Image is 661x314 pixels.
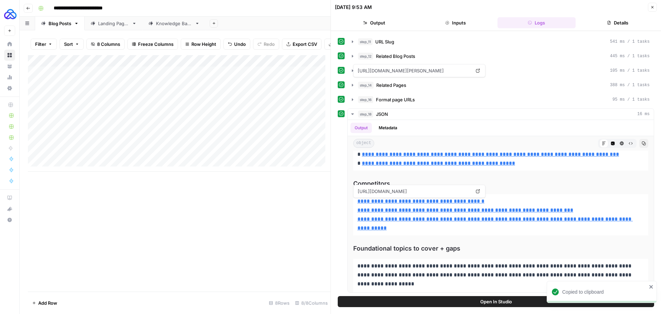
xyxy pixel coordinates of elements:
[358,53,373,60] span: step_12
[358,96,373,103] span: step_16
[4,61,15,72] a: Your Data
[348,109,654,120] button: 16 ms
[60,39,84,50] button: Sort
[127,39,178,50] button: Freeze Columns
[338,296,654,307] button: Open In Studio
[49,20,71,27] div: Blog Posts
[4,8,17,20] img: AUQ Logo
[376,96,415,103] span: Format page URLs
[223,39,250,50] button: Undo
[416,17,495,28] button: Inputs
[376,53,415,60] span: Related Blog Posts
[375,38,394,45] span: URL Slug
[376,82,406,89] span: Related Pages
[348,120,654,292] div: 16 ms
[156,20,192,27] div: Knowledge Base
[143,17,206,30] a: Knowledge Base
[376,111,388,118] span: JSON
[4,6,15,23] button: Workspace: AUQ
[28,297,61,308] button: Add Row
[353,244,648,253] span: Foundational topics to cover + gaps
[358,82,374,89] span: step_14
[86,39,125,50] button: 8 Columns
[348,94,654,105] button: 95 ms / 1 tasks
[350,123,372,133] button: Output
[348,80,654,91] button: 388 ms / 1 tasks
[358,38,373,45] span: step_11
[4,83,15,94] a: Settings
[64,41,73,48] span: Sort
[293,41,317,48] span: Export CSV
[181,39,221,50] button: Row Height
[266,297,292,308] div: 8 Rows
[497,17,576,28] button: Logs
[480,298,512,305] span: Open In Studio
[97,41,120,48] span: 8 Columns
[282,39,322,50] button: Export CSV
[353,179,648,189] span: Competitors
[348,51,654,62] button: 445 ms / 1 tasks
[610,53,650,59] span: 445 ms / 1 tasks
[348,65,654,76] button: 105 ms / 1 tasks
[612,97,650,103] span: 95 ms / 1 tasks
[4,204,15,214] div: What's new?
[578,17,657,28] button: Details
[85,17,143,30] a: Landing Pages
[4,192,15,203] a: AirOps Academy
[353,139,374,148] span: object
[38,300,57,306] span: Add Row
[292,297,330,308] div: 8/8 Columns
[253,39,279,50] button: Redo
[358,111,373,118] span: step_18
[610,68,650,74] span: 105 ms / 1 tasks
[191,41,216,48] span: Row Height
[4,72,15,83] a: Usage
[610,82,650,88] span: 388 ms / 1 tasks
[610,39,650,45] span: 541 ms / 1 tasks
[234,41,246,48] span: Undo
[335,4,372,11] div: [DATE] 9:53 AM
[562,288,647,295] div: Copied to clipboard
[35,41,46,48] span: Filter
[31,39,57,50] button: Filter
[35,17,85,30] a: Blog Posts
[98,20,129,27] div: Landing Pages
[4,214,15,225] button: Help + Support
[348,36,654,47] button: 541 ms / 1 tasks
[335,17,413,28] button: Output
[649,284,654,290] button: close
[4,39,15,50] a: Home
[4,203,15,214] button: What's new?
[637,111,650,117] span: 16 ms
[264,41,275,48] span: Redo
[356,185,472,197] span: [URL][DOMAIN_NAME]
[375,123,401,133] button: Metadata
[356,64,472,77] span: [URL][DOMAIN_NAME][PERSON_NAME]
[138,41,174,48] span: Freeze Columns
[4,50,15,61] a: Browse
